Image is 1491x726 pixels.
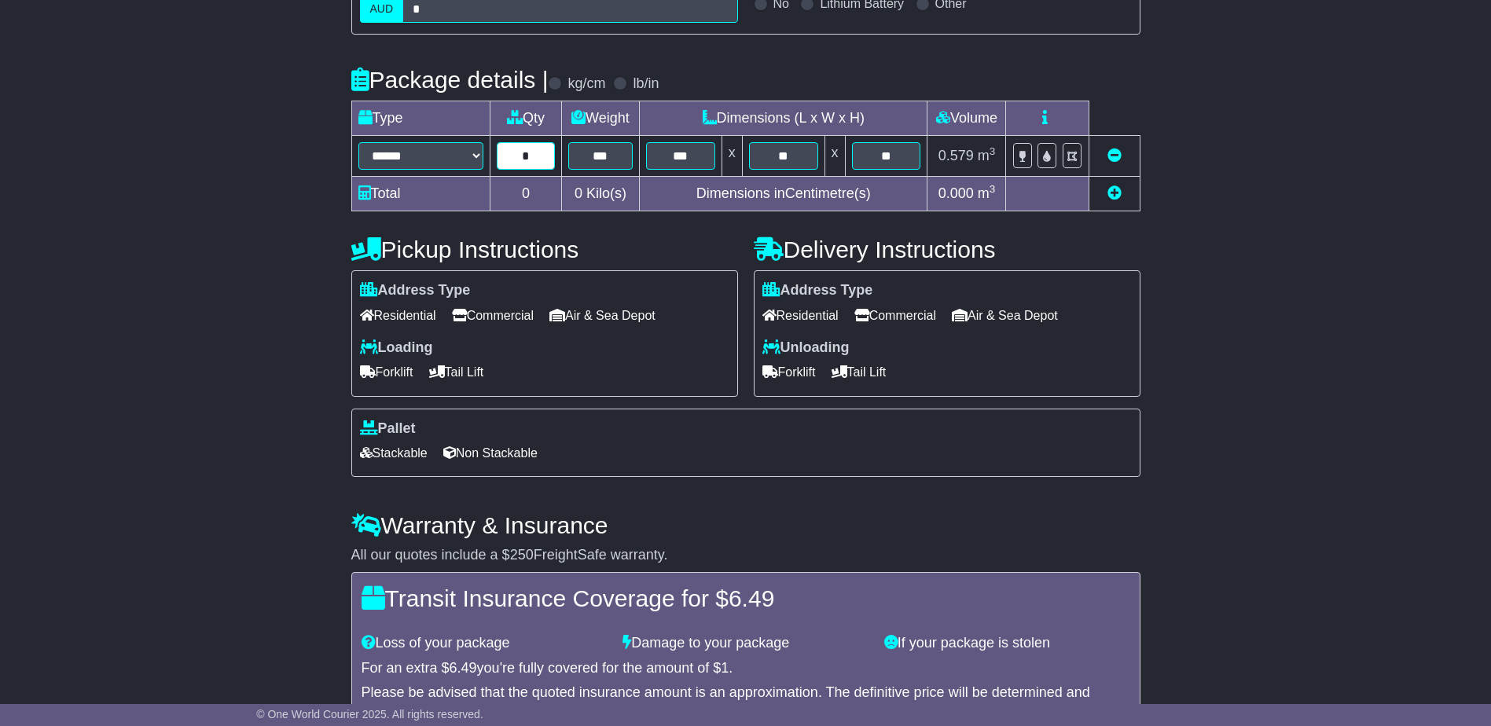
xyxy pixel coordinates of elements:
[360,303,436,328] span: Residential
[510,547,534,563] span: 250
[927,101,1006,136] td: Volume
[360,420,416,438] label: Pallet
[360,360,413,384] span: Forklift
[615,635,876,652] div: Damage to your package
[360,339,433,357] label: Loading
[824,136,845,177] td: x
[549,303,656,328] span: Air & Sea Depot
[256,708,483,720] span: © One World Courier 2025. All rights reserved.
[429,360,484,384] span: Tail Lift
[443,441,538,465] span: Non Stackable
[722,136,742,177] td: x
[762,339,850,357] label: Unloading
[351,101,490,136] td: Type
[639,177,927,211] td: Dimensions in Centimetre(s)
[351,236,738,262] h4: Pickup Instructions
[990,145,996,157] sup: 3
[633,75,659,93] label: lb/in
[360,441,428,465] span: Stackable
[876,635,1138,652] div: If your package is stolen
[1107,148,1122,163] a: Remove this item
[978,185,996,201] span: m
[362,660,1130,677] div: For an extra $ you're fully covered for the amount of $ .
[362,684,1130,718] div: Please be advised that the quoted insurance amount is an approximation. The definitive price will...
[490,101,562,136] td: Qty
[351,67,549,93] h4: Package details |
[351,512,1140,538] h4: Warranty & Insurance
[1107,185,1122,201] a: Add new item
[721,660,729,676] span: 1
[450,660,477,676] span: 6.49
[729,585,774,611] span: 6.49
[575,185,582,201] span: 0
[832,360,887,384] span: Tail Lift
[938,148,974,163] span: 0.579
[567,75,605,93] label: kg/cm
[938,185,974,201] span: 0.000
[990,183,996,195] sup: 3
[762,360,816,384] span: Forklift
[362,585,1130,611] h4: Transit Insurance Coverage for $
[360,282,471,299] label: Address Type
[639,101,927,136] td: Dimensions (L x W x H)
[354,635,615,652] div: Loss of your package
[762,303,839,328] span: Residential
[754,236,1140,262] h4: Delivery Instructions
[762,282,873,299] label: Address Type
[854,303,936,328] span: Commercial
[490,177,562,211] td: 0
[561,101,639,136] td: Weight
[452,303,534,328] span: Commercial
[351,547,1140,564] div: All our quotes include a $ FreightSafe warranty.
[952,303,1058,328] span: Air & Sea Depot
[351,177,490,211] td: Total
[561,177,639,211] td: Kilo(s)
[978,148,996,163] span: m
